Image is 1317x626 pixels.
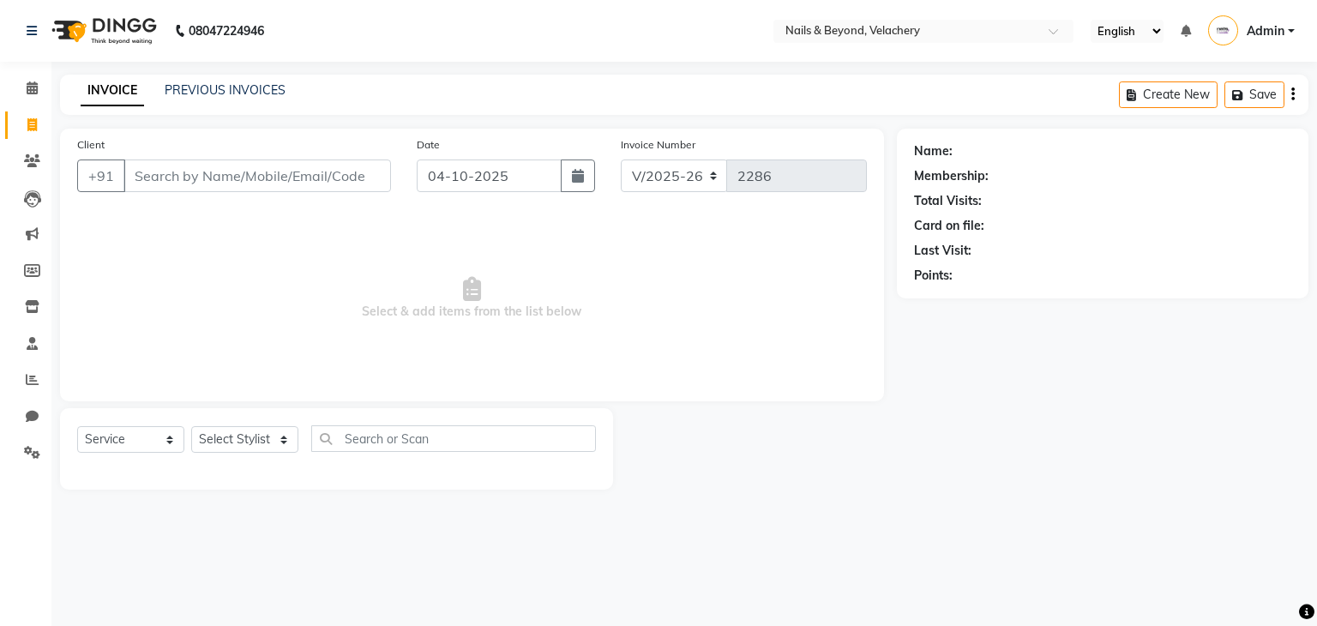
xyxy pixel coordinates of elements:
[621,137,695,153] label: Invoice Number
[77,137,105,153] label: Client
[914,242,971,260] div: Last Visit:
[1224,81,1284,108] button: Save
[189,7,264,55] b: 08047224946
[1208,15,1238,45] img: Admin
[914,267,953,285] div: Points:
[914,192,982,210] div: Total Visits:
[81,75,144,106] a: INVOICE
[123,160,391,192] input: Search by Name/Mobile/Email/Code
[417,137,440,153] label: Date
[44,7,161,55] img: logo
[311,425,596,452] input: Search or Scan
[914,142,953,160] div: Name:
[165,82,286,98] a: PREVIOUS INVOICES
[1247,22,1284,40] span: Admin
[914,167,989,185] div: Membership:
[1119,81,1218,108] button: Create New
[77,213,867,384] span: Select & add items from the list below
[914,217,984,235] div: Card on file:
[77,160,125,192] button: +91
